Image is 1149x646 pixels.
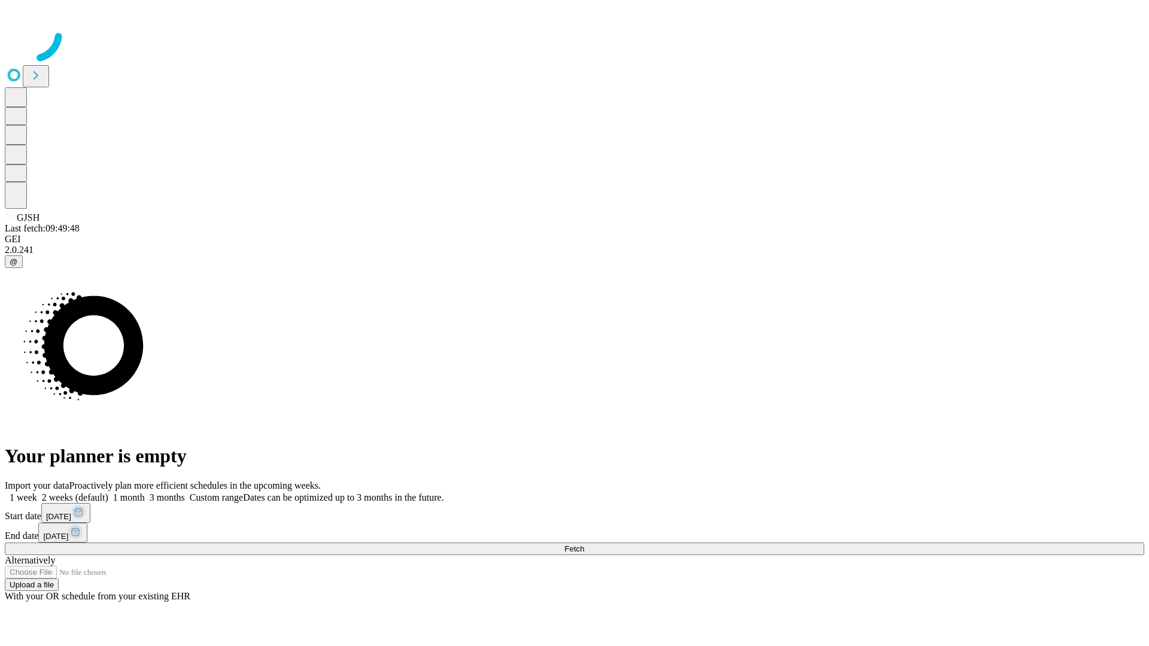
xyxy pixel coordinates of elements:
[5,445,1144,467] h1: Your planner is empty
[5,543,1144,555] button: Fetch
[5,555,55,565] span: Alternatively
[5,503,1144,523] div: Start date
[5,591,190,601] span: With your OR schedule from your existing EHR
[5,523,1144,543] div: End date
[41,503,90,523] button: [DATE]
[17,212,39,223] span: GJSH
[10,257,18,266] span: @
[46,512,71,521] span: [DATE]
[43,532,68,541] span: [DATE]
[190,492,243,502] span: Custom range
[5,245,1144,255] div: 2.0.241
[564,544,584,553] span: Fetch
[5,234,1144,245] div: GEI
[150,492,185,502] span: 3 months
[5,578,59,591] button: Upload a file
[243,492,443,502] span: Dates can be optimized up to 3 months in the future.
[5,480,69,490] span: Import your data
[38,523,87,543] button: [DATE]
[113,492,145,502] span: 1 month
[69,480,321,490] span: Proactively plan more efficient schedules in the upcoming weeks.
[10,492,37,502] span: 1 week
[5,223,80,233] span: Last fetch: 09:49:48
[42,492,108,502] span: 2 weeks (default)
[5,255,23,268] button: @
